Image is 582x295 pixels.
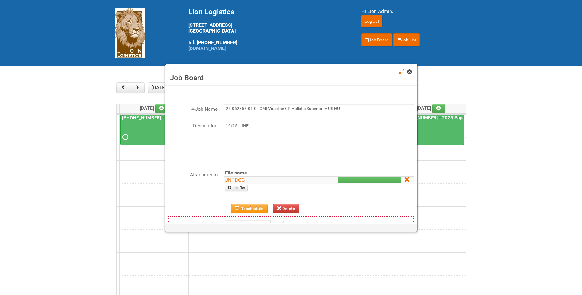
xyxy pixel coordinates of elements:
label: Description [168,121,218,129]
img: Lion Logistics [115,8,145,58]
a: [PHONE_NUMBER] - 2025 Paper Towel Landscape - Packing Day [120,115,187,145]
div: Hi Lion Admin, [361,8,468,15]
span: Requested [122,135,127,139]
a: Job List [393,33,420,46]
a: Job Board [361,33,392,46]
a: Lion Logistics [115,30,145,36]
button: Calendar [270,220,284,230]
span: Lion Logistics [188,8,234,16]
a: [PHONE_NUMBER] - 2025 Paper Towel Landscape - Mailing Day [397,115,464,145]
input: Log out [361,15,382,27]
button: Reschedule [231,204,268,213]
button: Delete [273,204,299,213]
div: [STREET_ADDRESS] [GEOGRAPHIC_DATA] tel: [PHONE_NUMBER] [188,8,346,51]
h3: Job Board [170,73,413,82]
span: [DATE] [140,105,169,111]
button: [DATE] [148,82,169,93]
a: Add an event [155,104,169,113]
a: [DOMAIN_NAME] [188,45,226,51]
label: Start [169,220,218,229]
a: Add an event [432,104,446,113]
span: [DATE] [417,105,446,111]
a: JNF.DOC [225,177,245,183]
a: [PHONE_NUMBER] - 2025 Paper Towel Landscape - Packing Day [121,115,257,121]
label: Job Name [168,104,218,113]
textarea: 10/15 - JNF [224,121,414,163]
label: Attachments [168,170,218,178]
th: File name [224,170,312,177]
a: Add files [225,185,248,191]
